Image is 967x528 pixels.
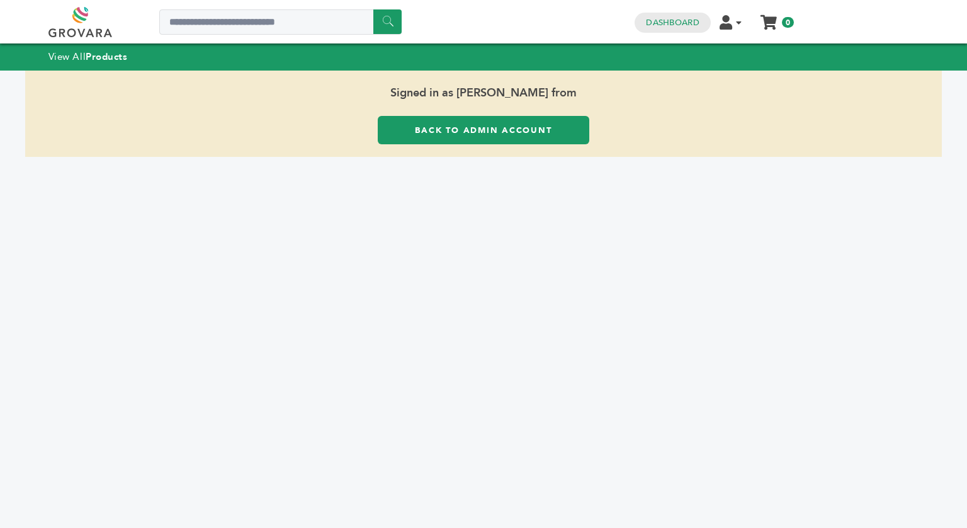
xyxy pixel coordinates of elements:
input: Search a product or brand... [159,9,402,35]
span: Signed in as [PERSON_NAME] from [25,71,942,116]
a: Dashboard [646,17,699,28]
a: View AllProducts [48,50,128,63]
a: Back to Admin Account [378,116,589,144]
strong: Products [86,50,127,63]
a: My Cart [762,11,776,25]
span: 0 [782,17,794,28]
